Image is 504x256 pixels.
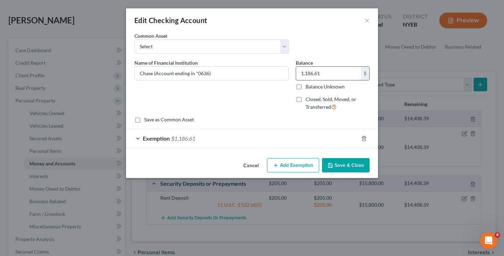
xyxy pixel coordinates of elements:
iframe: Intercom live chat [480,232,497,249]
label: Balance Unknown [306,83,345,90]
div: $ [361,67,369,80]
span: Closed, Sold, Moved, or Transferred [306,96,356,110]
span: Exemption [143,135,170,142]
button: Cancel [238,159,264,173]
label: Balance [296,59,313,66]
label: Common Asset [134,32,167,40]
input: 0.00 [296,67,361,80]
span: $1,186.61 [171,135,195,142]
div: Edit Checking Account [134,15,207,25]
button: Add Exemption [267,158,319,173]
label: Save as Common Asset [144,116,194,123]
button: Save & Close [322,158,370,173]
input: Enter name... [135,67,288,80]
button: × [365,16,370,24]
span: Name of Financial Institution [134,60,198,66]
span: 4 [495,232,500,238]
